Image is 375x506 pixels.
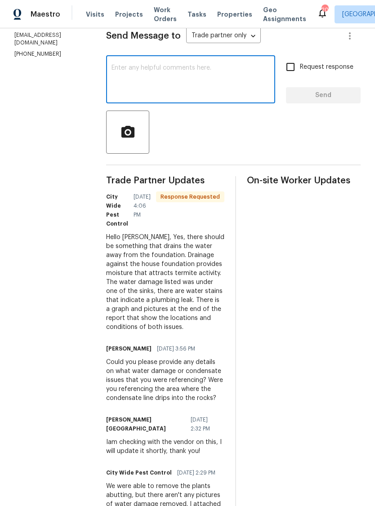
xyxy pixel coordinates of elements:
[106,192,128,228] h6: City Wide Pest Control
[263,5,306,23] span: Geo Assignments
[86,10,104,19] span: Visits
[191,415,219,433] span: [DATE] 2:32 PM
[106,233,224,332] div: Hello [PERSON_NAME], Yes, there should be something that drains the water away from the foundatio...
[186,29,261,44] div: Trade partner only
[115,10,143,19] span: Projects
[106,176,224,185] span: Trade Partner Updates
[106,31,181,40] span: Send Message to
[300,62,353,72] span: Request response
[154,5,177,23] span: Work Orders
[247,176,361,185] span: On-site Worker Updates
[31,10,60,19] span: Maestro
[106,358,224,403] div: Could you please provide any details on what water damage or condensate issues that you were refe...
[14,31,85,47] p: [EMAIL_ADDRESS][DOMAIN_NAME]
[187,11,206,18] span: Tasks
[134,192,151,219] span: [DATE] 4:06 PM
[157,344,195,353] span: [DATE] 3:56 PM
[177,468,215,477] span: [DATE] 2:29 PM
[217,10,252,19] span: Properties
[157,192,223,201] span: Response Requested
[14,50,85,58] p: [PHONE_NUMBER]
[106,415,185,433] h6: [PERSON_NAME][GEOGRAPHIC_DATA]
[106,468,172,477] h6: City Wide Pest Control
[106,438,224,456] div: Iam checking with the vendor on this, I will update it shortly, thank you!
[106,344,152,353] h6: [PERSON_NAME]
[321,5,328,14] div: 201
